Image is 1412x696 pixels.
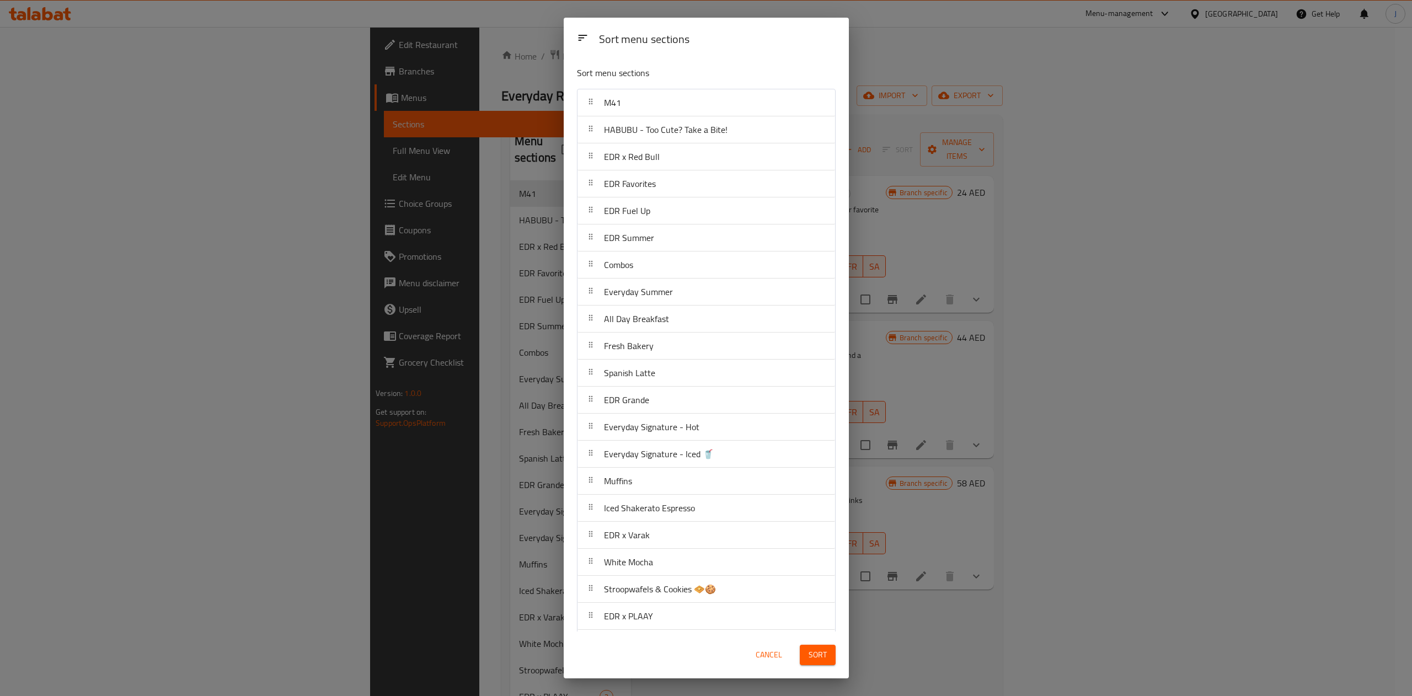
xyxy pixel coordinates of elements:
[577,630,835,657] div: Cakes 🍰
[577,66,782,80] p: Sort menu sections
[595,28,840,52] div: Sort menu sections
[577,522,835,549] div: EDR x Varak
[604,256,633,273] span: Combos
[577,279,835,306] div: Everyday Summer
[604,500,695,516] span: Iced Shakerato Espresso
[577,468,835,495] div: Muffins
[577,170,835,197] div: EDR Favorites
[577,603,835,630] div: EDR x PLAAY
[604,310,669,327] span: All Day Breakfast
[604,581,716,597] span: Stroopwafels & Cookies 🧇🍪
[577,224,835,251] div: EDR Summer
[751,645,787,665] button: Cancel
[577,143,835,170] div: EDR x Red Bull
[577,441,835,468] div: Everyday Signature - Iced 🥤
[604,608,653,624] span: EDR x PLAAY
[809,648,827,662] span: Sort
[604,446,714,462] span: Everyday Signature - Iced 🥤
[800,645,836,665] button: Sort
[604,229,654,246] span: EDR Summer
[577,414,835,441] div: Everyday Signature - Hot
[604,392,649,408] span: EDR Grande
[577,89,835,116] div: M41
[577,251,835,279] div: Combos
[604,121,728,138] span: HABUBU - Too Cute? Take a Bite!
[577,387,835,414] div: EDR Grande
[756,648,782,662] span: Cancel
[577,333,835,360] div: Fresh Bakery
[577,360,835,387] div: Spanish Latte
[604,175,656,192] span: EDR Favorites
[604,94,621,111] span: M41
[604,283,673,300] span: Everyday Summer
[577,306,835,333] div: All Day Breakfast
[577,576,835,603] div: Stroopwafels & Cookies 🧇🍪
[604,338,654,354] span: Fresh Bakery
[604,554,653,570] span: White Mocha
[604,527,650,543] span: EDR x Varak
[604,473,632,489] span: Muffins
[604,419,699,435] span: Everyday Signature - Hot
[577,197,835,224] div: EDR Fuel Up
[604,202,650,219] span: EDR Fuel Up
[577,495,835,522] div: Iced Shakerato Espresso
[577,549,835,576] div: White Mocha
[577,116,835,143] div: HABUBU - Too Cute? Take a Bite!
[604,148,660,165] span: EDR x Red Bull
[604,365,655,381] span: Spanish Latte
